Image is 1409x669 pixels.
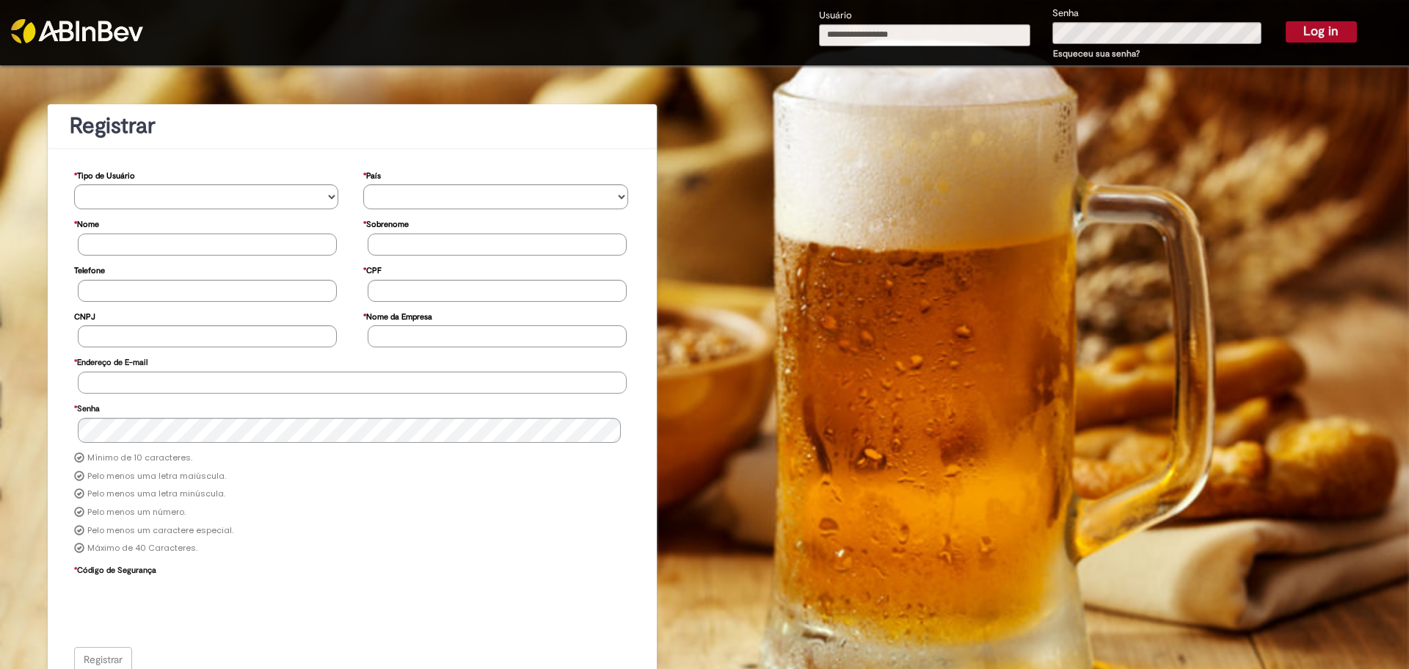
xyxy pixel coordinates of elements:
label: Usuário [819,9,852,23]
label: Nome da Empresa [363,305,432,326]
label: Pelo menos uma letra maiúscula. [87,471,226,482]
label: Pelo menos um número. [87,507,186,518]
a: Esqueceu sua senha? [1053,48,1140,59]
label: Tipo de Usuário [74,164,135,185]
label: País [363,164,381,185]
label: Pelo menos um caractere especial. [87,525,233,537]
label: Máximo de 40 Caracteres. [87,543,197,554]
label: Pelo menos uma letra minúscula. [87,488,225,500]
img: ABInbev-white.png [11,19,143,43]
label: Telefone [74,258,105,280]
label: Senha [1052,7,1079,21]
label: Código de Segurança [74,558,156,579]
label: Endereço de E-mail [74,350,148,372]
h1: Registrar [70,114,635,138]
label: CNPJ [74,305,95,326]
label: Sobrenome [363,212,409,234]
iframe: reCAPTCHA [78,579,301,637]
label: Senha [74,397,100,418]
label: Nome [74,212,99,234]
label: CPF [363,258,382,280]
label: Mínimo de 10 caracteres. [87,452,192,464]
button: Log in [1286,21,1357,42]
